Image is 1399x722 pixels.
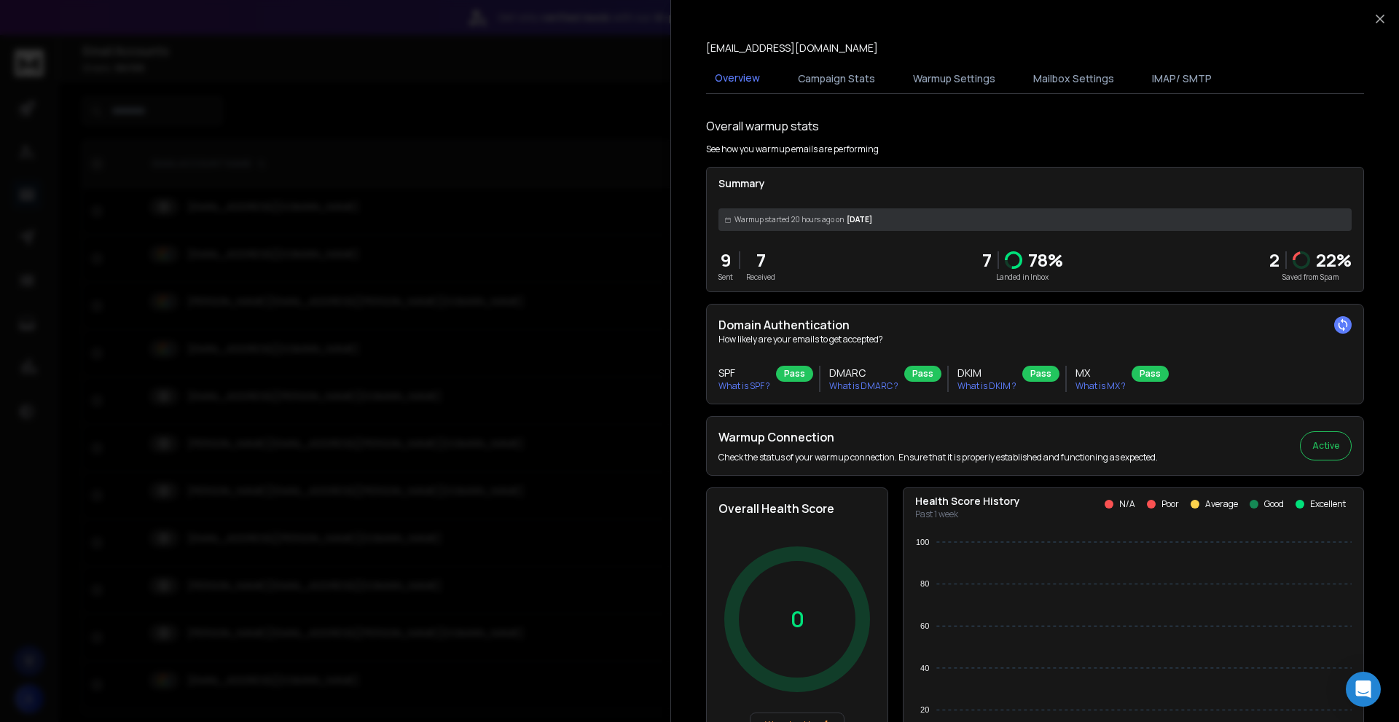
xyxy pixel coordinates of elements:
p: Average [1205,498,1238,510]
p: What is DMARC ? [829,380,898,392]
h3: MX [1075,366,1126,380]
tspan: 100 [916,538,929,546]
p: What is SPF ? [718,380,770,392]
p: Sent [718,272,733,283]
p: Good [1264,498,1284,510]
button: Campaign Stats [789,63,884,95]
p: What is MX ? [1075,380,1126,392]
p: Excellent [1310,498,1346,510]
p: Past 1 week [915,509,1020,520]
p: How likely are your emails to get accepted? [718,334,1352,345]
h1: Overall warmup stats [706,117,819,135]
p: 7 [746,248,775,272]
p: [EMAIL_ADDRESS][DOMAIN_NAME] [706,41,878,55]
p: 7 [982,248,992,272]
div: Pass [1132,366,1169,382]
p: N/A [1119,498,1135,510]
h3: SPF [718,366,770,380]
p: 22 % [1316,248,1352,272]
p: Poor [1161,498,1179,510]
p: See how you warmup emails are performing [706,144,879,155]
span: Warmup started 20 hours ago on [734,214,844,225]
button: Mailbox Settings [1024,63,1123,95]
h3: DMARC [829,366,898,380]
div: Open Intercom Messenger [1346,672,1381,707]
p: Received [746,272,775,283]
p: What is DKIM ? [957,380,1016,392]
strong: 2 [1269,248,1280,272]
h2: Warmup Connection [718,428,1158,446]
p: Health Score History [915,494,1020,509]
p: Check the status of your warmup connection. Ensure that it is properly established and functionin... [718,452,1158,463]
h3: DKIM [957,366,1016,380]
p: Landed in Inbox [982,272,1063,283]
div: Pass [1022,366,1059,382]
button: Warmup Settings [904,63,1004,95]
tspan: 60 [920,621,929,630]
h2: Domain Authentication [718,316,1352,334]
button: Active [1300,431,1352,460]
tspan: 40 [920,664,929,672]
p: Saved from Spam [1269,272,1352,283]
p: 78 % [1028,248,1063,272]
div: Pass [776,366,813,382]
tspan: 20 [920,705,929,714]
tspan: 80 [920,579,929,588]
button: IMAP/ SMTP [1143,63,1220,95]
p: 0 [791,606,804,632]
p: Summary [718,176,1352,191]
h2: Overall Health Score [718,500,876,517]
div: [DATE] [718,208,1352,231]
button: Overview [706,62,769,95]
div: Pass [904,366,941,382]
p: 9 [718,248,733,272]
